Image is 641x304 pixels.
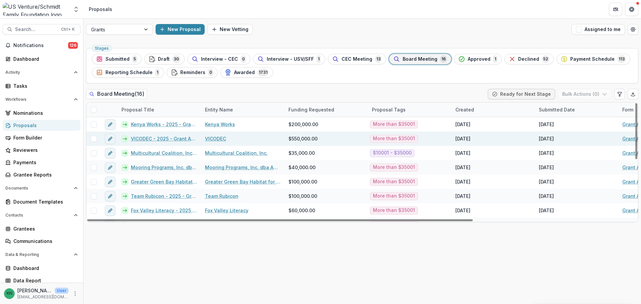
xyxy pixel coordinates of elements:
[13,238,75,245] div: Communications
[284,106,338,113] div: Funding Requested
[3,183,80,194] button: Open Documents
[288,207,315,214] span: $60,000.00
[618,106,637,113] div: Form
[454,54,502,64] button: Approved1
[3,94,80,105] button: Open Workflows
[180,70,205,75] span: Reminders
[403,56,437,62] span: Board Meeting
[220,67,273,78] button: Awarded1731
[86,89,147,99] h2: Board Meeting ( 16 )
[284,102,368,117] div: Funding Requested
[539,193,554,200] div: [DATE]
[253,54,325,64] button: Interview - USV/SFF1
[158,56,170,62] span: Draft
[55,288,68,294] p: User
[368,102,451,117] div: Proposal Tags
[558,89,612,99] button: Bulk Actions (0)
[468,56,490,62] span: Approved
[539,149,554,157] div: [DATE]
[13,277,75,284] div: Data Report
[118,102,201,117] div: Proposal Title
[3,263,80,274] a: Dashboard
[614,89,625,99] button: Edit table settings
[201,106,237,113] div: Entity Name
[205,149,268,157] a: Multicultural Coalition, Inc.
[144,54,185,64] button: Draft30
[455,135,470,142] div: [DATE]
[3,67,80,78] button: Open Activity
[539,121,554,128] div: [DATE]
[625,3,638,16] button: Get Help
[205,178,280,185] a: Greater Green Bay Habitat for Humanity
[105,70,153,75] span: Reporting Schedule
[155,69,160,76] span: 1
[535,106,579,113] div: Submitted Date
[118,106,158,113] div: Proposal Title
[105,205,116,216] button: edit
[13,265,75,272] div: Dashboard
[205,164,280,171] a: Mooring Programs, Inc. dba Apricity
[451,102,535,117] div: Created
[539,135,554,142] div: [DATE]
[89,6,112,13] div: Proposals
[167,67,218,78] button: Reminders0
[288,178,317,185] span: $100,000.00
[13,55,75,62] div: Dashboard
[241,55,246,63] span: 0
[68,42,78,49] span: 126
[131,121,197,128] a: Kenya Works - 2025 - Grant Application
[95,46,109,51] span: Stages
[234,70,255,75] span: Awarded
[488,89,555,99] button: Ready for Next Stage
[3,3,69,16] img: US Venture/Schmidt Family Foundation logo
[572,24,625,35] button: Assigned to me
[617,55,626,63] span: 113
[201,56,238,62] span: Interview - CEC
[493,55,497,63] span: 1
[267,56,314,62] span: Interview - USV/SFF
[440,55,447,63] span: 16
[156,24,205,35] button: New Proposal
[535,102,618,117] div: Submitted Date
[288,135,317,142] span: $550,000.00
[86,4,115,14] nav: breadcrumb
[328,54,386,64] button: CEC Meeting13
[539,207,554,214] div: [DATE]
[13,43,68,48] span: Notifications
[5,70,71,75] span: Activity
[105,133,116,144] button: edit
[3,80,80,91] a: Tasks
[455,121,470,128] div: [DATE]
[3,169,80,180] a: Grantee Reports
[105,177,116,187] button: edit
[131,178,197,185] a: Greater Green Bay Habitat for Humanity - 2025 - Grant Application
[455,149,470,157] div: [DATE]
[375,55,382,63] span: 13
[288,164,315,171] span: $40,000.00
[131,207,197,214] a: Fox Valley Literacy - 2025 - Grant Application
[504,54,554,64] button: Declined52
[455,164,470,171] div: [DATE]
[3,157,80,168] a: Payments
[3,223,80,234] a: Grantees
[288,149,315,157] span: $35,000.00
[570,56,615,62] span: Payment Schedule
[3,53,80,64] a: Dashboard
[13,82,75,89] div: Tasks
[3,24,80,35] button: Search...
[13,171,75,178] div: Grantee Reports
[208,69,213,76] span: 0
[3,120,80,131] a: Proposals
[257,69,269,76] span: 1731
[187,54,250,64] button: Interview - CEC0
[205,193,238,200] a: Team Rubicon
[13,122,75,129] div: Proposals
[105,119,116,130] button: edit
[342,56,372,62] span: CEC Meeting
[13,134,75,141] div: Form Builder
[455,207,470,214] div: [DATE]
[609,3,622,16] button: Partners
[201,102,284,117] div: Entity Name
